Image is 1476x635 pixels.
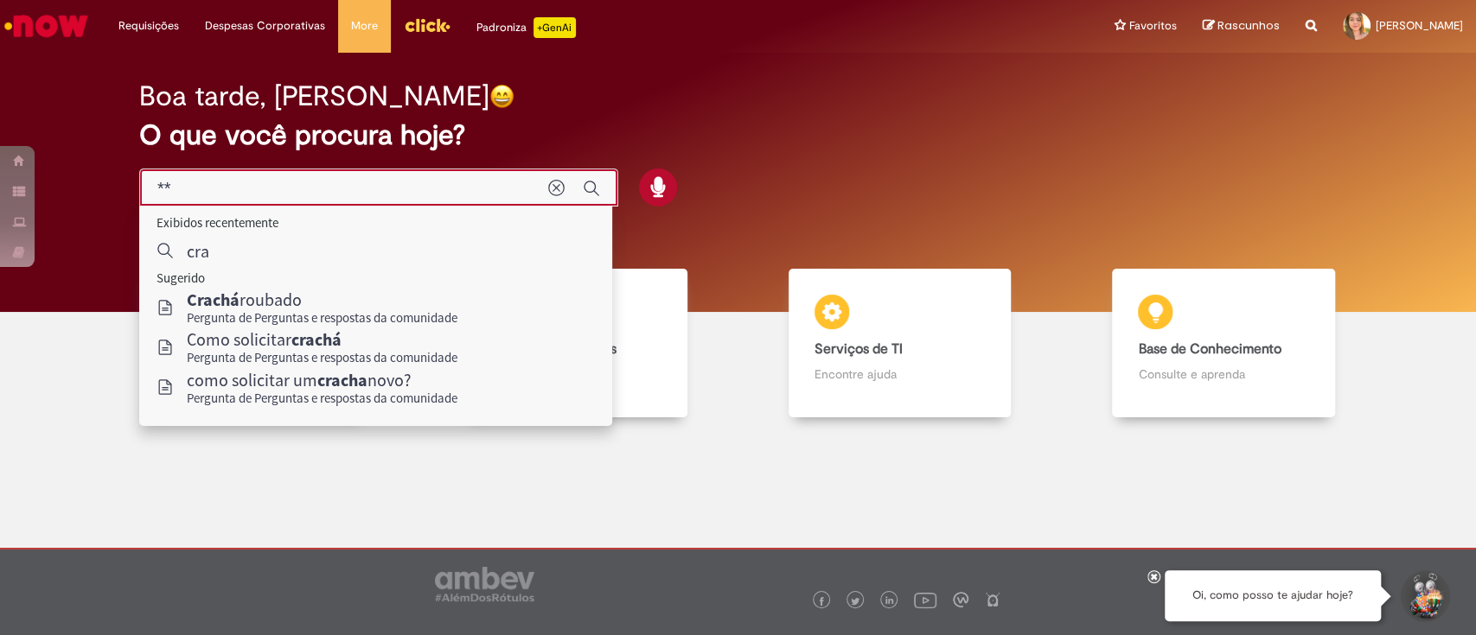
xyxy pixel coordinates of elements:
[476,17,576,38] div: Padroniza
[139,120,1337,150] h2: O que você procura hoje?
[985,592,1000,607] img: logo_footer_naosei.png
[489,84,514,109] img: happy-face.png
[953,592,968,607] img: logo_footer_workplace.png
[1138,365,1308,383] p: Consulte e aprenda
[491,340,617,358] b: Catálogo de Ofertas
[1165,570,1381,621] div: Oi, como posso te ajudar hoje?
[1129,17,1177,35] span: Favoritos
[1138,340,1281,358] b: Base de Conhecimento
[738,269,1062,418] a: Serviços de TI Encontre ajuda
[1398,570,1450,622] button: Iniciar Conversa de Suporte
[885,596,894,606] img: logo_footer_linkedin.png
[205,17,325,35] span: Despesas Corporativas
[914,588,936,611] img: logo_footer_youtube.png
[1217,17,1280,34] span: Rascunhos
[815,365,985,383] p: Encontre ajuda
[351,17,378,35] span: More
[817,597,826,606] img: logo_footer_facebook.png
[2,9,91,43] img: ServiceNow
[139,81,489,111] h2: Boa tarde, [PERSON_NAME]
[534,17,576,38] p: +GenAi
[851,597,859,606] img: logo_footer_twitter.png
[435,567,534,601] img: logo_footer_ambev_rotulo_gray.png
[815,340,903,358] b: Serviços de TI
[404,12,450,38] img: click_logo_yellow_360x200.png
[118,17,179,35] span: Requisições
[1062,269,1385,418] a: Base de Conhecimento Consulte e aprenda
[91,269,414,418] a: Tirar dúvidas Tirar dúvidas com Lupi Assist e Gen Ai
[1203,18,1280,35] a: Rascunhos
[1376,18,1463,33] span: [PERSON_NAME]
